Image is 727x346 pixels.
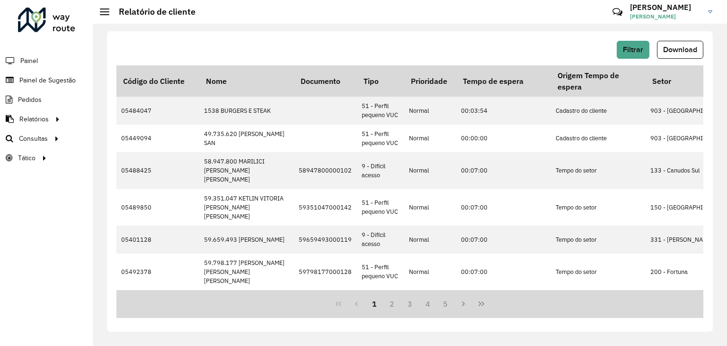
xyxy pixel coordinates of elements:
[404,226,456,253] td: Normal
[357,97,404,124] td: 51 - Perfil pequeno VUC
[404,254,456,291] td: Normal
[199,254,294,291] td: 59.798.177 [PERSON_NAME] [PERSON_NAME] [PERSON_NAME]
[551,226,646,253] td: Tempo do setor
[630,12,701,21] span: [PERSON_NAME]
[199,189,294,226] td: 59.351.047 KETLIN VITORIA [PERSON_NAME] [PERSON_NAME]
[551,189,646,226] td: Tempo do setor
[551,254,646,291] td: Tempo do setor
[456,254,551,291] td: 00:07:00
[454,295,472,313] button: Next Page
[109,7,195,17] h2: Relatório de cliente
[116,189,199,226] td: 05489850
[663,46,697,54] span: Download
[357,189,404,226] td: 51 - Perfil pequeno VUC
[116,97,199,124] td: 05484047
[551,152,646,189] td: Tempo do setor
[607,2,628,22] a: Contato Rápido
[472,295,490,313] button: Last Page
[456,189,551,226] td: 00:07:00
[357,152,404,189] td: 9 - Difícil acesso
[199,125,294,152] td: 49.735.620 [PERSON_NAME] SAN
[404,65,456,97] th: Prioridade
[437,295,455,313] button: 5
[551,65,646,97] th: Origem Tempo de espera
[456,97,551,124] td: 00:03:54
[294,189,357,226] td: 59351047000142
[18,153,35,163] span: Tático
[404,97,456,124] td: Normal
[116,254,199,291] td: 05492378
[294,226,357,253] td: 59659493000119
[116,125,199,152] td: 05449094
[456,65,551,97] th: Tempo de espera
[294,65,357,97] th: Documento
[419,295,437,313] button: 4
[116,152,199,189] td: 05488425
[116,226,199,253] td: 05401128
[617,41,649,59] button: Filtrar
[199,152,294,189] td: 58.947.800 MARILICI [PERSON_NAME] [PERSON_NAME]
[630,3,701,12] h3: [PERSON_NAME]
[19,75,76,85] span: Painel de Sugestão
[657,41,703,59] button: Download
[404,152,456,189] td: Normal
[199,65,294,97] th: Nome
[294,254,357,291] td: 59798177000128
[365,295,383,313] button: 1
[404,189,456,226] td: Normal
[199,97,294,124] td: 1538 BURGERS E STEAK
[357,65,404,97] th: Tipo
[357,125,404,152] td: 51 - Perfil pequeno VUC
[551,97,646,124] td: Cadastro do cliente
[404,125,456,152] td: Normal
[357,254,404,291] td: 51 - Perfil pequeno VUC
[294,152,357,189] td: 58947800000102
[456,125,551,152] td: 00:00:00
[19,134,48,144] span: Consultas
[116,65,199,97] th: Código do Cliente
[623,46,643,54] span: Filtrar
[401,295,419,313] button: 3
[456,152,551,189] td: 00:07:00
[19,114,49,124] span: Relatórios
[383,295,401,313] button: 2
[551,125,646,152] td: Cadastro do cliente
[357,226,404,253] td: 9 - Difícil acesso
[18,95,42,105] span: Pedidos
[456,226,551,253] td: 00:07:00
[20,56,38,66] span: Painel
[199,226,294,253] td: 59.659.493 [PERSON_NAME]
